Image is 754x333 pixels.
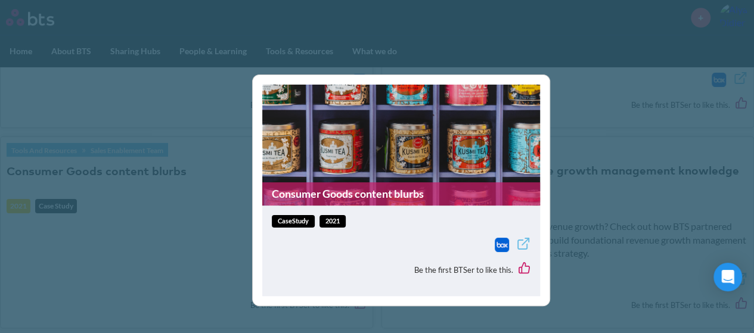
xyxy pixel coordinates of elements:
a: Download file from Box [495,238,509,252]
span: caseStudy [272,215,315,228]
div: Be the first BTSer to like this. [272,253,530,287]
span: 2021 [319,215,346,228]
a: External link [516,236,530,254]
div: Open Intercom Messenger [713,263,742,291]
a: Consumer Goods content blurbs [262,182,540,206]
img: Box logo [495,238,509,252]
